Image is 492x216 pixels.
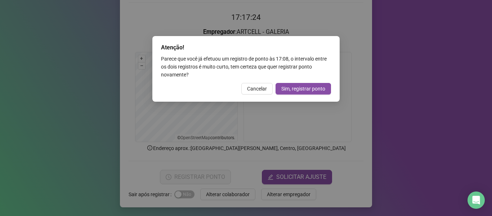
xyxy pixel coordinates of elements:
[276,83,331,94] button: Sim, registrar ponto
[247,85,267,93] span: Cancelar
[468,191,485,209] div: Open Intercom Messenger
[281,85,325,93] span: Sim, registrar ponto
[241,83,273,94] button: Cancelar
[161,55,331,79] div: Parece que você já efetuou um registro de ponto às 17:08 , o intervalo entre os dois registros é ...
[161,43,331,52] div: Atenção!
